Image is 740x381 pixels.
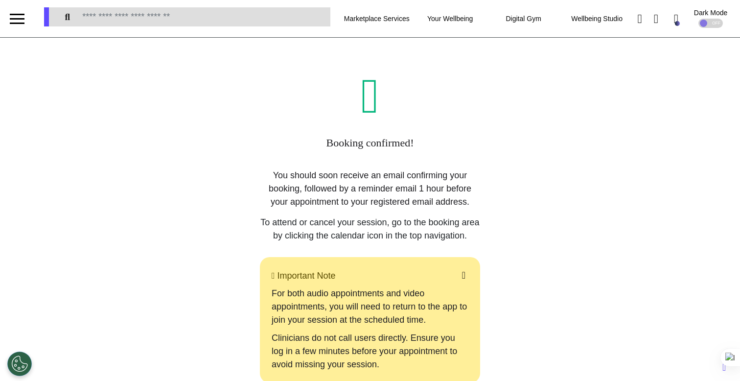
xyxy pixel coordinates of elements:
div: Dark Mode [694,9,727,16]
h3: Booking confirmed! [326,137,414,149]
p: For both audio appointments and video appointments, you will need to return to the app to join yo... [272,287,468,327]
div: You should soon receive an email confirming your booking, followed by a reminder email 1 hour bef... [260,169,480,216]
div: Wellbeing Studio [560,5,634,32]
p: Important Note [272,269,336,283]
button: Open Preferences [7,352,32,376]
p: Clinicians do not call users directly. Ensure you log in a few minutes before your appointment to... [272,332,468,371]
div: To attend or cancel your session, go to the booking area by clicking the calendar icon in the top... [260,216,480,242]
div: Your Wellbeing [414,5,487,32]
div: Digital Gym [487,5,560,32]
div: Marketplace Services [340,5,414,32]
div: OFF [698,19,723,28]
